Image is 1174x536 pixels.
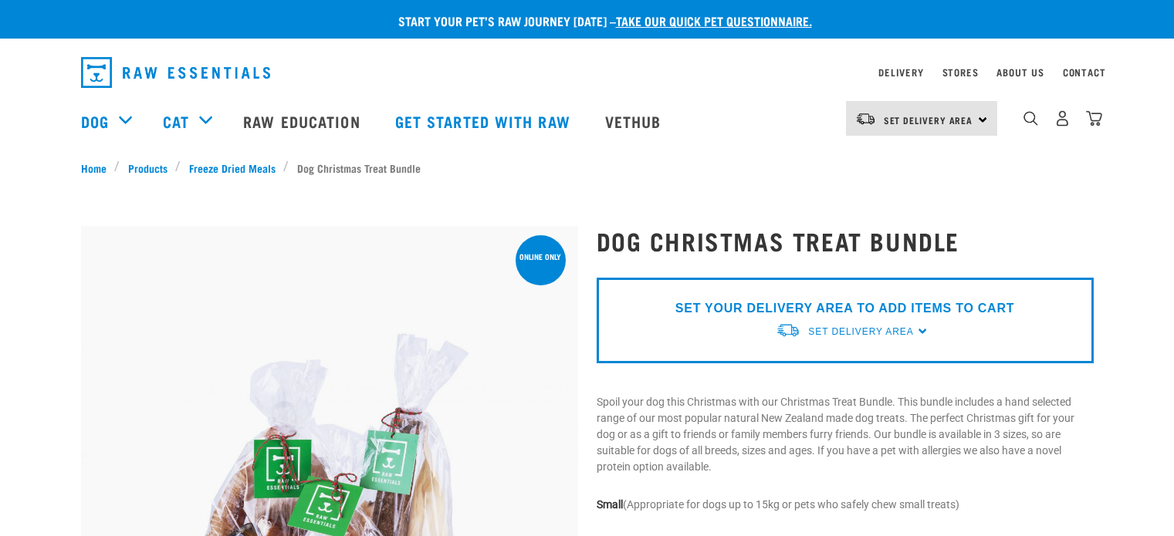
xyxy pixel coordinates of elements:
[675,299,1014,318] p: SET YOUR DELIVERY AREA TO ADD ITEMS TO CART
[878,69,923,75] a: Delivery
[163,110,189,133] a: Cat
[616,17,812,24] a: take our quick pet questionnaire.
[1086,110,1102,126] img: home-icon@2x.png
[1063,69,1106,75] a: Contact
[1054,110,1071,126] img: user.png
[181,160,283,176] a: Freeze Dried Meals
[69,51,1106,94] nav: dropdown navigation
[884,117,973,123] span: Set Delivery Area
[996,69,1044,75] a: About Us
[603,498,623,511] strong: mall
[81,110,109,133] a: Dog
[597,394,1094,475] p: Spoil your dog this Christmas with our Christmas Treat Bundle. This bundle includes a hand select...
[81,160,1094,176] nav: breadcrumbs
[776,322,800,339] img: van-moving.png
[120,160,175,176] a: Products
[228,90,379,152] a: Raw Education
[380,90,590,152] a: Get started with Raw
[1023,111,1038,126] img: home-icon-1@2x.png
[597,227,1094,255] h1: Dog Christmas Treat Bundle
[81,57,270,88] img: Raw Essentials Logo
[597,498,603,511] strong: S
[855,112,876,126] img: van-moving.png
[597,497,1094,513] p: (Appropriate for dogs up to 15kg or pets who safely chew small treats)
[590,90,681,152] a: Vethub
[942,69,979,75] a: Stores
[81,160,115,176] a: Home
[808,326,913,337] span: Set Delivery Area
